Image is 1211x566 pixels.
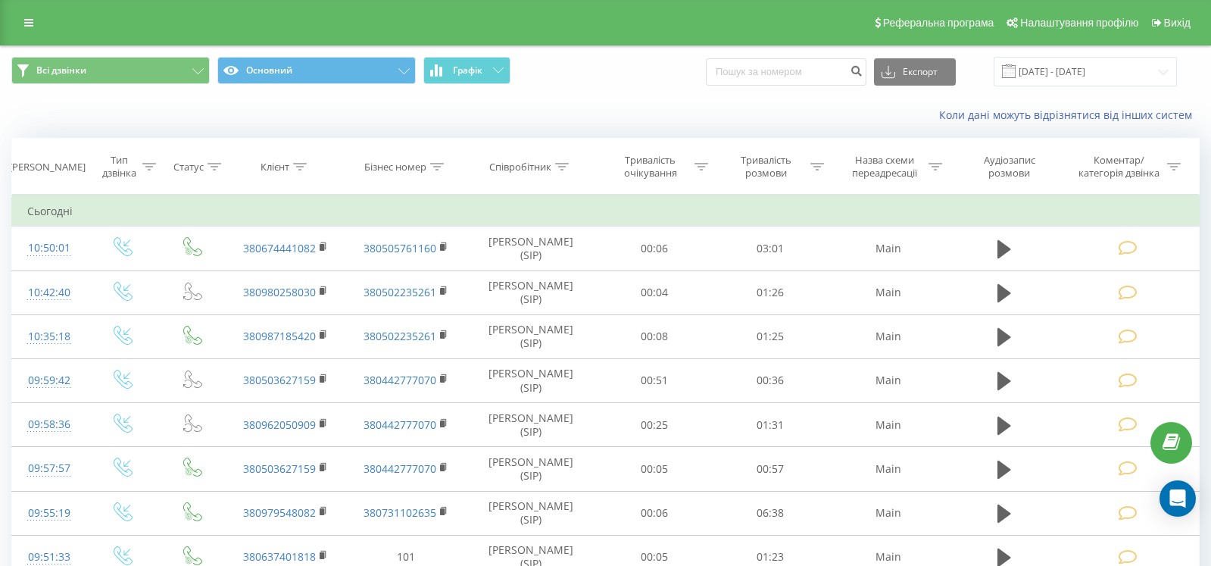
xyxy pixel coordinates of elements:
[712,227,828,270] td: 03:01
[828,491,948,535] td: Main
[27,454,70,483] div: 09:57:57
[243,329,316,343] a: 380987185420
[467,227,596,270] td: [PERSON_NAME] (SIP)
[596,358,712,402] td: 00:51
[712,314,828,358] td: 01:25
[467,447,596,491] td: [PERSON_NAME] (SIP)
[1020,17,1138,29] span: Налаштування профілю
[596,491,712,535] td: 00:06
[11,57,210,84] button: Всі дзвінки
[467,314,596,358] td: [PERSON_NAME] (SIP)
[217,57,416,84] button: Основний
[364,329,436,343] a: 380502235261
[828,447,948,491] td: Main
[261,161,289,174] div: Клієнт
[453,65,482,76] span: Графік
[36,64,86,77] span: Всі дзвінки
[364,373,436,387] a: 380442777070
[610,154,691,180] div: Тривалість очікування
[27,499,70,528] div: 09:55:19
[27,233,70,263] div: 10:50:01
[939,108,1200,122] a: Коли дані можуть відрізнятися вiд інших систем
[828,270,948,314] td: Main
[467,358,596,402] td: [PERSON_NAME] (SIP)
[9,161,86,174] div: [PERSON_NAME]
[27,322,70,352] div: 10:35:18
[1164,17,1191,29] span: Вихід
[243,373,316,387] a: 380503627159
[712,491,828,535] td: 06:38
[726,154,807,180] div: Тривалість розмови
[828,358,948,402] td: Main
[243,285,316,299] a: 380980258030
[596,314,712,358] td: 00:08
[364,241,436,255] a: 380505761160
[27,410,70,439] div: 09:58:36
[844,154,925,180] div: Назва схеми переадресації
[173,161,204,174] div: Статус
[364,505,436,520] a: 380731102635
[596,447,712,491] td: 00:05
[706,58,866,86] input: Пошук за номером
[364,417,436,432] a: 380442777070
[467,491,596,535] td: [PERSON_NAME] (SIP)
[712,270,828,314] td: 01:26
[12,196,1200,227] td: Сьогодні
[423,57,510,84] button: Графік
[364,461,436,476] a: 380442777070
[874,58,956,86] button: Експорт
[243,505,316,520] a: 380979548082
[27,366,70,396] div: 09:59:42
[1160,480,1196,517] div: Open Intercom Messenger
[243,417,316,432] a: 380962050909
[243,241,316,255] a: 380674441082
[828,403,948,447] td: Main
[596,403,712,447] td: 00:25
[467,270,596,314] td: [PERSON_NAME] (SIP)
[596,270,712,314] td: 00:04
[489,161,551,174] div: Співробітник
[828,314,948,358] td: Main
[27,278,70,308] div: 10:42:40
[364,285,436,299] a: 380502235261
[99,154,139,180] div: Тип дзвінка
[712,447,828,491] td: 00:57
[712,358,828,402] td: 00:36
[243,461,316,476] a: 380503627159
[828,227,948,270] td: Main
[883,17,994,29] span: Реферальна програма
[243,549,316,564] a: 380637401818
[712,403,828,447] td: 01:31
[963,154,1057,180] div: Аудіозапис розмови
[467,403,596,447] td: [PERSON_NAME] (SIP)
[596,227,712,270] td: 00:06
[1075,154,1163,180] div: Коментар/категорія дзвінка
[364,161,426,174] div: Бізнес номер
